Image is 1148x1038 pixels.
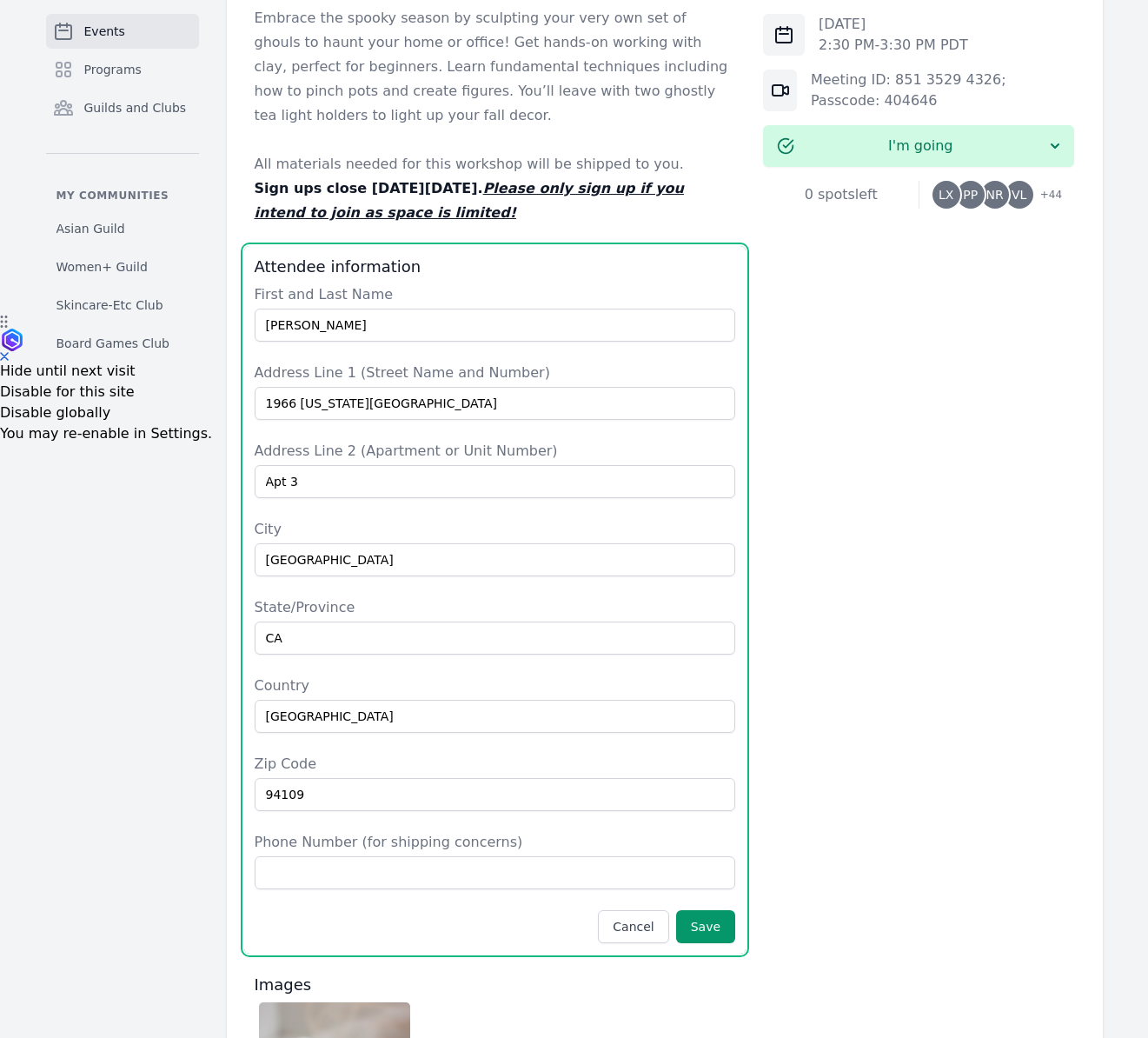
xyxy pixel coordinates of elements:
[255,832,736,853] label: Phone Number (for shipping concerns)
[46,52,199,87] a: Programs
[46,289,199,321] a: Skincare-Etc Club
[819,35,968,56] p: 2:30 PM - 3:30 PM PDT
[46,213,199,244] a: Asian Guild
[255,441,736,462] label: Address Line 2 (Apartment or Unit Number)
[255,975,736,995] h3: Images
[255,363,736,383] label: Address Line 1 (Street Name and Number)
[763,184,919,205] div: 0 spots left
[811,71,1006,109] a: Meeting ID: 851 3529 4326; Passcode: 404646
[56,296,163,314] span: Skincare-Etc Club
[1012,189,1026,201] span: VL
[46,251,199,283] a: Women+ Guild
[1030,184,1062,209] span: + 44
[84,23,125,40] span: Events
[255,152,736,176] p: All materials needed for this workshop will be shipped to you.
[46,90,199,125] a: Guilds and Clubs
[255,180,684,221] u: Please only sign up if you intend to join as space is limited!
[255,754,736,775] label: Zip Code
[56,258,148,276] span: Women+ Guild
[46,14,199,359] nav: Sidebar
[46,189,199,203] p: My communities
[255,284,736,305] label: First and Last Name
[255,597,736,618] label: State/Province
[986,189,1004,201] span: NR
[819,14,968,35] p: [DATE]
[56,335,169,352] span: Board Games Club
[255,180,684,221] strong: Sign ups close [DATE][DATE].
[84,99,187,116] span: Guilds and Clubs
[46,14,199,49] a: Events
[676,910,735,943] button: Save
[255,6,736,128] p: Embrace the spooky season by sculpting your very own set of ghouls to haunt your home or office! ...
[939,189,953,201] span: LX
[255,675,736,696] label: Country
[763,125,1074,167] button: I'm going
[255,519,736,540] label: City
[56,220,125,237] span: Asian Guild
[46,328,199,359] a: Board Games Club
[255,256,736,277] h3: Attendee information
[598,910,668,943] button: Cancel
[794,136,1046,156] span: I'm going
[84,61,142,78] span: Programs
[963,189,978,201] span: PP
